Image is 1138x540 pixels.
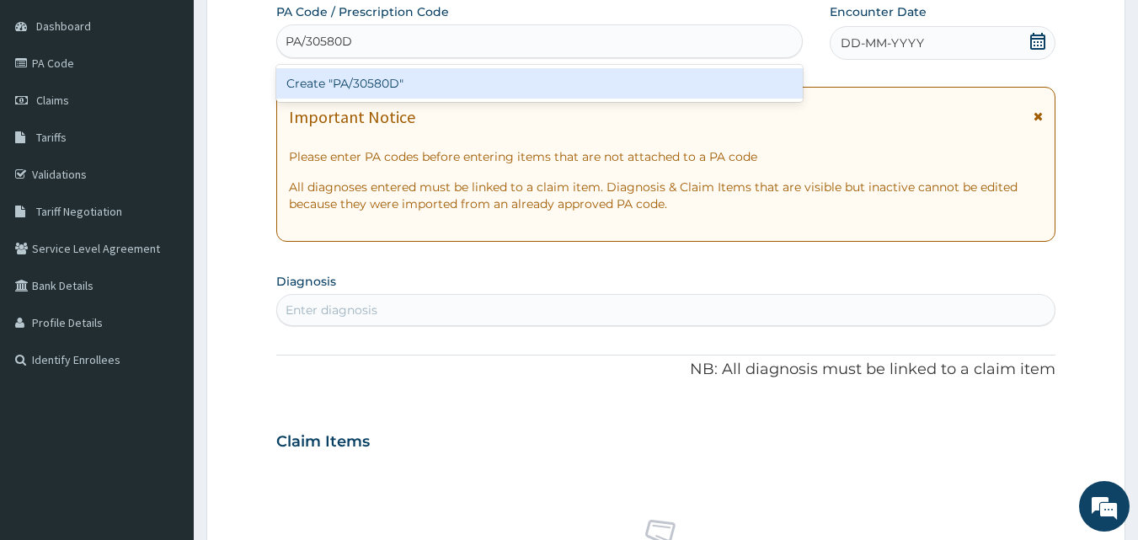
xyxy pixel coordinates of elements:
span: Claims [36,93,69,108]
p: NB: All diagnosis must be linked to a claim item [276,359,1056,381]
span: Dashboard [36,19,91,34]
img: d_794563401_company_1708531726252_794563401 [31,84,68,126]
span: Tariffs [36,130,67,145]
label: Encounter Date [830,3,927,20]
p: All diagnoses entered must be linked to a claim item. Diagnosis & Claim Items that are visible bu... [289,179,1044,212]
label: Diagnosis [276,273,336,290]
div: Chat with us now [88,94,283,116]
div: Enter diagnosis [286,302,377,318]
span: We're online! [98,163,232,333]
div: Create "PA/30580D" [276,68,804,99]
h3: Claim Items [276,433,370,452]
p: Please enter PA codes before entering items that are not attached to a PA code [289,148,1044,165]
span: Tariff Negotiation [36,204,122,219]
label: PA Code / Prescription Code [276,3,449,20]
textarea: Type your message and hit 'Enter' [8,361,321,420]
h1: Important Notice [289,108,415,126]
span: DD-MM-YYYY [841,35,924,51]
div: Minimize live chat window [276,8,317,49]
